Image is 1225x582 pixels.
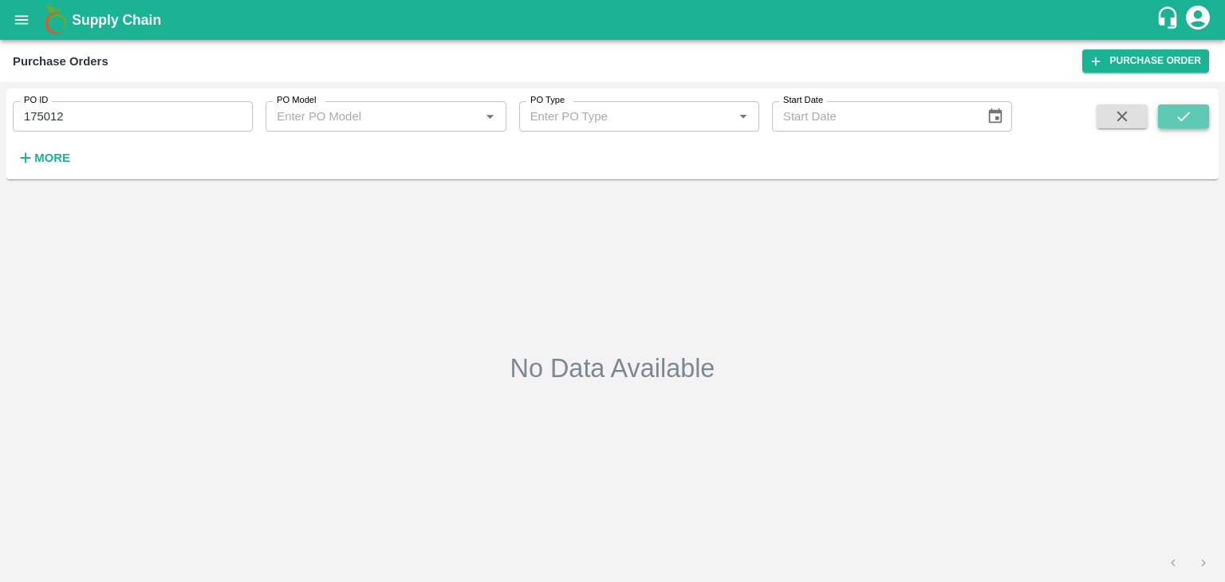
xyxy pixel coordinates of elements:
[1184,3,1212,37] div: account of current user
[72,9,1156,31] a: Supply Chain
[72,12,161,28] b: Supply Chain
[980,101,1010,132] button: Choose date
[1156,6,1184,34] div: customer-support
[510,352,715,384] h2: No Data Available
[783,94,823,107] label: Start Date
[1082,49,1209,73] a: Purchase Order
[270,106,454,127] input: Enter PO Model
[13,51,108,72] div: Purchase Orders
[1158,550,1219,576] nav: pagination navigation
[34,151,70,164] strong: More
[40,4,72,36] img: logo
[13,101,253,132] input: Enter PO ID
[3,2,40,38] button: open drawer
[530,94,565,107] label: PO Type
[772,101,974,132] input: Start Date
[524,106,707,127] input: Enter PO Type
[733,106,754,127] button: Open
[13,144,74,171] button: More
[479,106,500,127] button: Open
[277,94,317,107] label: PO Model
[24,94,48,107] label: PO ID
